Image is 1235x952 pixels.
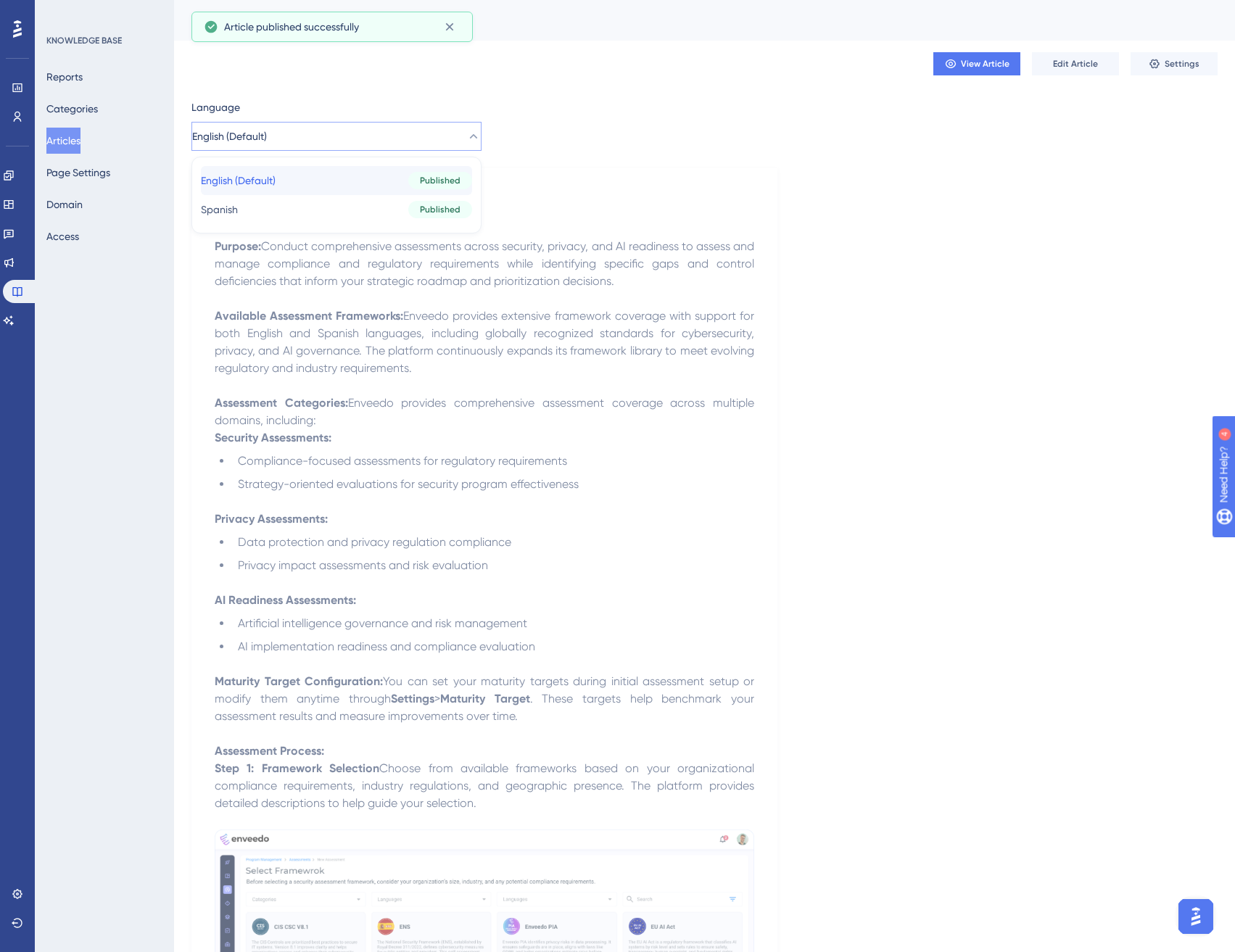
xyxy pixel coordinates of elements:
[46,96,98,122] button: Categories
[215,761,757,810] span: Choose from available frameworks based on your organizational compliance requirements, industry r...
[215,191,754,215] div: Complete an Assessment
[215,239,757,288] span: Conduct comprehensive assessments across security, privacy, and AI readiness to assess and manage...
[1174,895,1218,938] iframe: UserGuiding AI Assistant Launcher
[238,535,511,549] span: Data protection and privacy regulation compliance
[46,64,83,90] button: Reports
[191,10,1181,30] div: P2.Step 4: Complete an Assessment
[1032,52,1119,75] button: Edit Article
[201,172,276,189] span: English (Default)
[420,204,460,215] span: Published
[201,201,238,218] span: Spanish
[961,58,1009,70] span: View Article
[215,309,403,323] strong: Available Assessment Frameworks:
[46,191,83,218] button: Domain
[215,761,379,775] strong: Step 1: Framework Selection
[1053,58,1098,70] span: Edit Article
[191,122,482,151] button: English (Default)
[215,744,324,758] strong: Assessment Process:
[215,396,757,427] span: Enveedo provides comprehensive assessment coverage across multiple domains, including:
[46,160,110,186] button: Page Settings
[215,674,757,705] span: You can set your maturity targets during initial assessment setup or modify them anytime through
[420,175,460,186] span: Published
[201,166,472,195] button: English (Default)Published
[215,239,261,253] strong: Purpose:
[238,558,488,572] span: Privacy impact assessments and risk evaluation
[215,512,328,526] strong: Privacy Assessments:
[1165,58,1199,70] span: Settings
[46,128,80,154] button: Articles
[215,674,383,688] strong: Maturity Target Configuration:
[238,640,535,653] span: AI implementation readiness and compliance evaluation
[440,692,530,705] strong: Maturity Target
[238,454,567,468] span: Compliance-focused assessments for regulatory requirements
[215,396,348,410] strong: Assessment Categories:
[191,99,240,116] span: Language
[224,18,359,36] span: Article published successfully
[101,7,105,19] div: 4
[1131,52,1218,75] button: Settings
[391,692,434,705] strong: Settings
[238,477,579,491] span: Strategy-oriented evaluations for security program effectiveness
[201,195,472,224] button: SpanishPublished
[434,692,440,705] span: >
[34,4,91,21] span: Need Help?
[46,35,122,46] div: KNOWLEDGE BASE
[192,128,267,145] span: English (Default)
[238,616,527,630] span: Artificial intelligence governance and risk management
[933,52,1020,75] button: View Article
[215,309,757,375] span: Enveedo provides extensive framework coverage with support for both English and Spanish languages...
[215,431,331,444] strong: Security Assessments:
[46,223,79,249] button: Access
[215,593,356,607] strong: AI Readiness Assessments:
